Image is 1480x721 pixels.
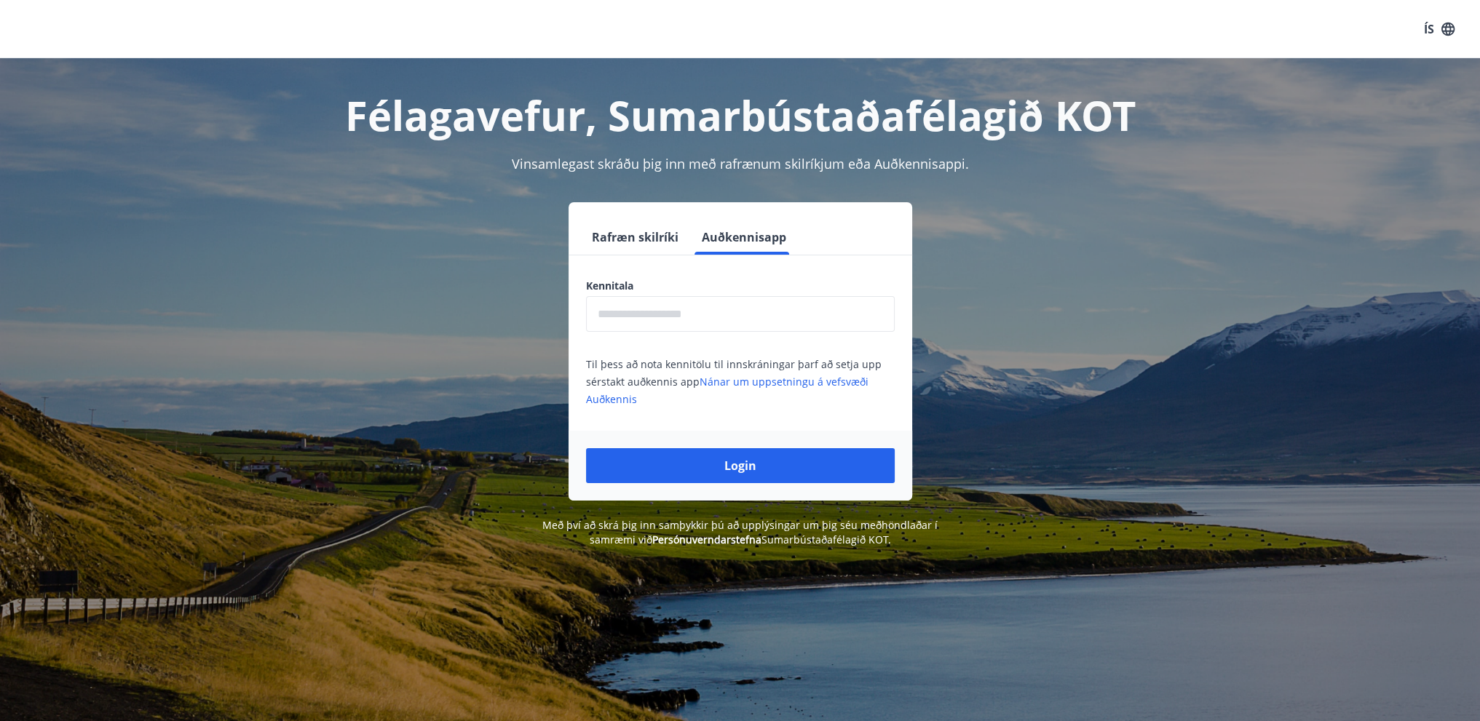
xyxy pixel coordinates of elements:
[586,375,868,406] a: Nánar um uppsetningu á vefsvæði Auðkennis
[696,220,792,255] button: Auðkennisapp
[652,533,761,546] a: Persónuverndarstefna
[586,357,882,406] span: Til þess að nota kennitölu til innskráningar þarf að setja upp sérstakt auðkennis app
[542,518,938,546] span: Með því að skrá þig inn samþykkir þú að upplýsingar um þig séu meðhöndlaðar í samræmi við Sumarbú...
[586,220,684,255] button: Rafræn skilríki
[1416,16,1463,42] button: ÍS
[234,87,1247,143] h1: Félagavefur, Sumarbústaðafélagið KOT
[586,279,895,293] label: Kennitala
[586,448,895,483] button: Login
[512,155,969,172] span: Vinsamlegast skráðu þig inn með rafrænum skilríkjum eða Auðkennisappi.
